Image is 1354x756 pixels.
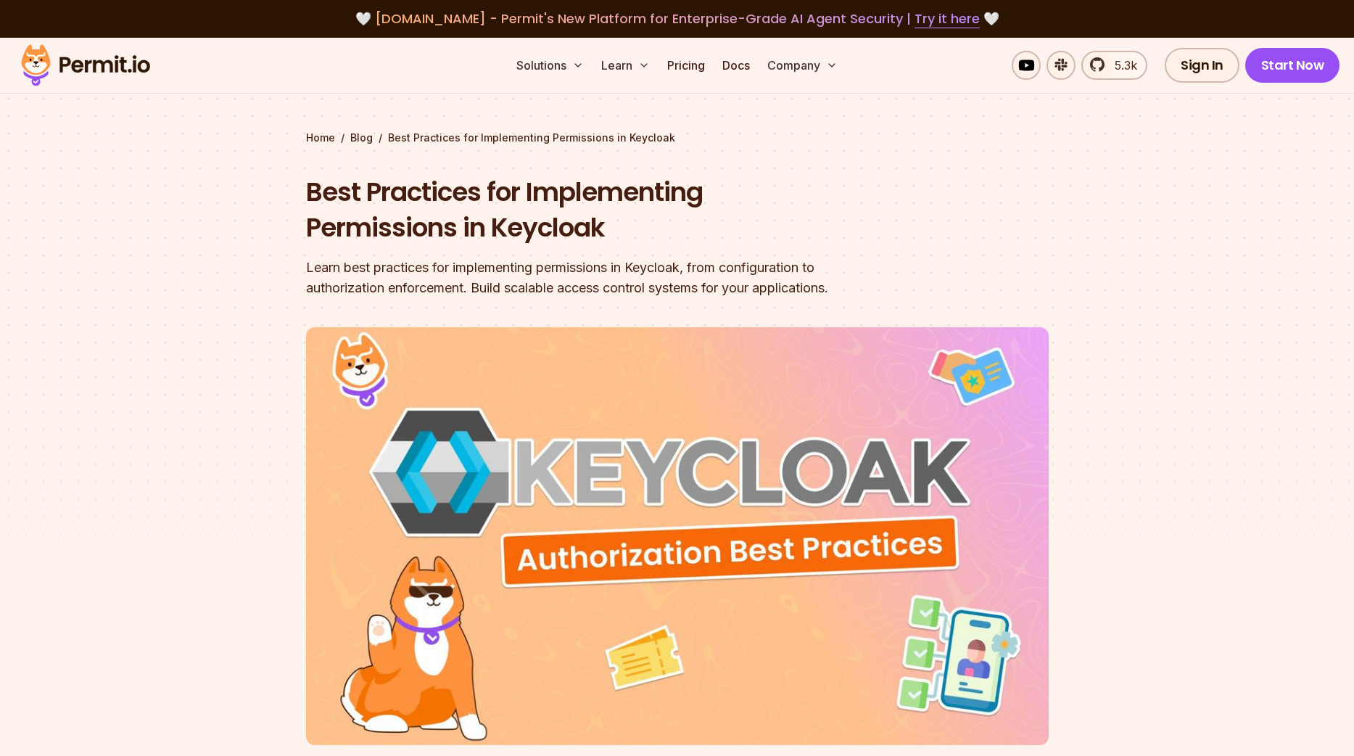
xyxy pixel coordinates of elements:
a: Home [306,131,335,145]
img: Best Practices for Implementing Permissions in Keycloak [306,327,1049,745]
a: Pricing [661,51,711,80]
a: Blog [350,131,373,145]
button: Company [761,51,843,80]
div: Learn best practices for implementing permissions in Keycloak, from configuration to authorizatio... [306,258,863,298]
button: Learn [595,51,656,80]
div: 🤍 🤍 [35,9,1319,29]
span: 5.3k [1106,57,1137,74]
a: Try it here [915,9,980,28]
a: Start Now [1245,48,1340,83]
a: Sign In [1165,48,1239,83]
a: Docs [717,51,756,80]
button: Solutions [511,51,590,80]
a: 5.3k [1081,51,1147,80]
h1: Best Practices for Implementing Permissions in Keycloak [306,174,863,246]
div: / / [306,131,1049,145]
img: Permit logo [15,41,157,90]
span: [DOMAIN_NAME] - Permit's New Platform for Enterprise-Grade AI Agent Security | [375,9,980,28]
